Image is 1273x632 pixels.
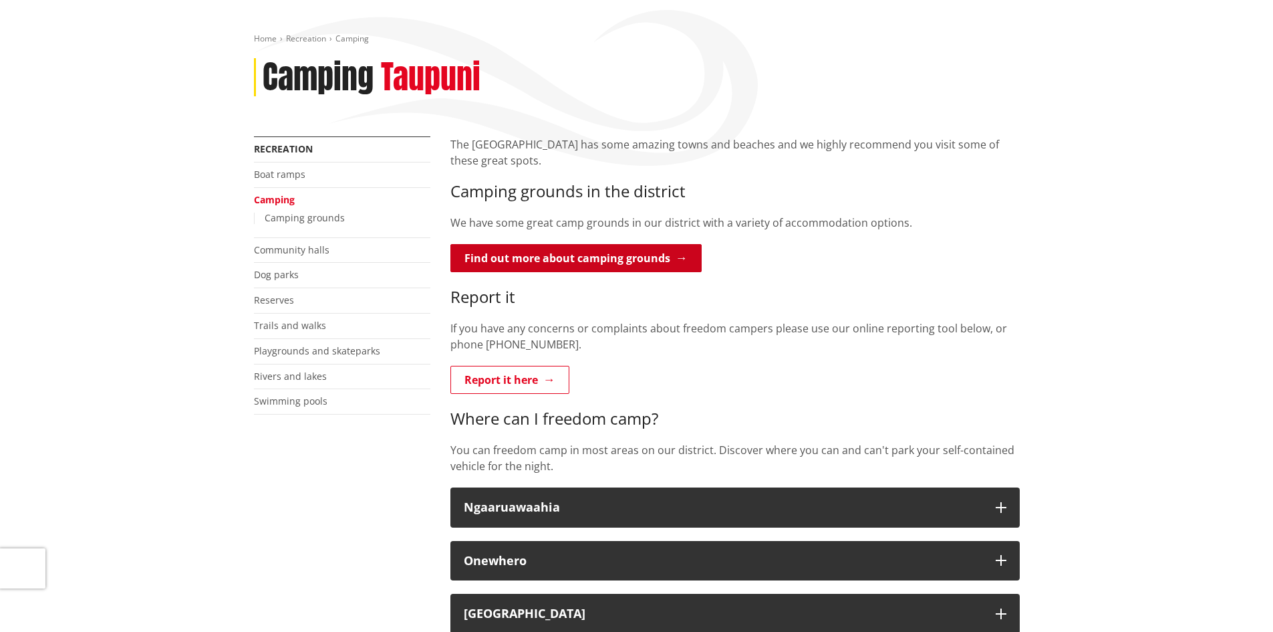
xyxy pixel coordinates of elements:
[254,168,305,181] a: Boat ramps
[450,409,1020,429] h3: Where can I freedom camp?
[450,136,1020,169] p: The [GEOGRAPHIC_DATA] has some amazing towns and beaches and we highly recommend you visit some o...
[1212,576,1260,624] iframe: Messenger Launcher
[450,244,702,272] a: Find out more about camping grounds
[254,268,299,281] a: Dog parks
[381,58,480,97] h2: Taupuni
[254,370,327,383] a: Rivers and lakes
[254,193,295,206] a: Camping
[254,142,313,155] a: Recreation
[450,320,1020,352] p: If you have any concerns or complaints about freedom campers please use our online reporting tool...
[254,319,326,332] a: Trails and walks
[335,33,369,44] span: Camping
[450,442,1020,474] p: You can freedom camp in most areas on our district. Discover where you can and can't park your se...
[450,288,1020,307] h3: Report it
[450,541,1020,581] button: Onewhero
[450,366,569,394] a: Report it here
[254,294,294,306] a: Reserves
[464,554,982,568] div: Onewhero
[254,243,329,256] a: Community halls
[464,501,982,514] div: Ngaaruawaahia
[254,33,277,44] a: Home
[254,33,1020,45] nav: breadcrumb
[265,211,345,224] a: Camping grounds
[263,58,374,97] h1: Camping
[450,215,1020,231] p: We have some great camp grounds in our district with a variety of accommodation options.
[254,395,327,407] a: Swimming pools
[450,182,1020,201] h3: Camping grounds in the district
[450,488,1020,528] button: Ngaaruawaahia
[286,33,326,44] a: Recreation
[464,607,982,621] div: [GEOGRAPHIC_DATA]
[254,344,380,357] a: Playgrounds and skateparks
